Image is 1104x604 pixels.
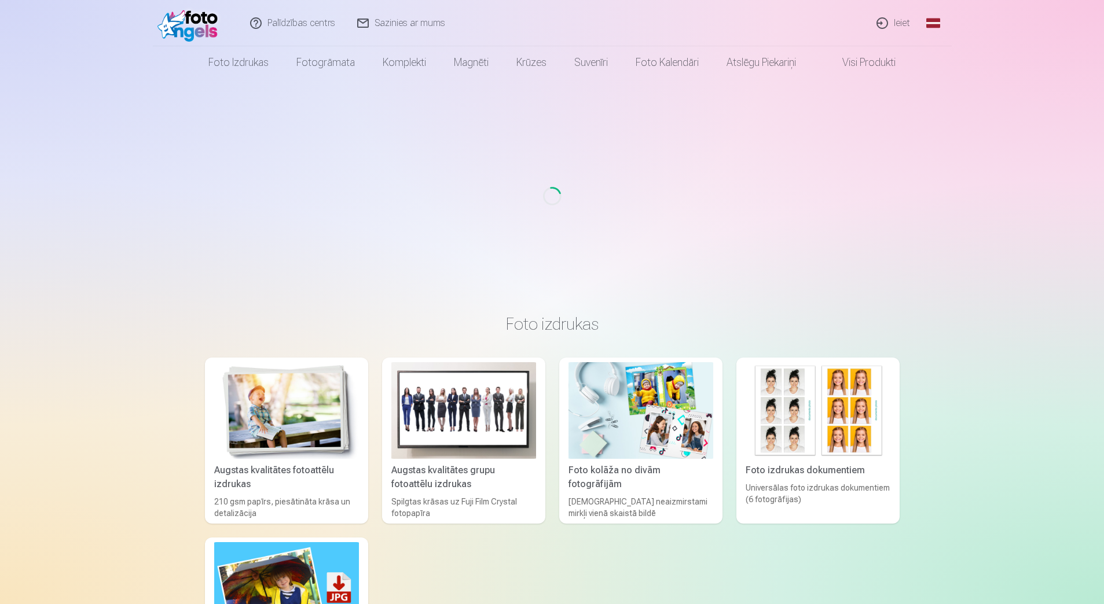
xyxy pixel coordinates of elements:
[214,362,359,459] img: Augstas kvalitātes fotoattēlu izdrukas
[564,463,718,491] div: Foto kolāža no divām fotogrāfijām
[440,46,503,79] a: Magnēti
[622,46,713,79] a: Foto kalendāri
[810,46,909,79] a: Visi produkti
[210,463,364,491] div: Augstas kvalitātes fotoattēlu izdrukas
[157,5,224,42] img: /fa1
[741,482,895,519] div: Universālas foto izdrukas dokumentiem (6 fotogrāfijas)
[746,362,890,459] img: Foto izdrukas dokumentiem
[560,46,622,79] a: Suvenīri
[195,46,283,79] a: Foto izdrukas
[382,358,545,524] a: Augstas kvalitātes grupu fotoattēlu izdrukasAugstas kvalitātes grupu fotoattēlu izdrukasSpilgtas ...
[564,496,718,519] div: [DEMOGRAPHIC_DATA] neaizmirstami mirkļi vienā skaistā bildē
[568,362,713,459] img: Foto kolāža no divām fotogrāfijām
[736,358,900,524] a: Foto izdrukas dokumentiemFoto izdrukas dokumentiemUniversālas foto izdrukas dokumentiem (6 fotogr...
[387,463,541,491] div: Augstas kvalitātes grupu fotoattēlu izdrukas
[369,46,440,79] a: Komplekti
[214,314,890,334] h3: Foto izdrukas
[283,46,369,79] a: Fotogrāmata
[713,46,810,79] a: Atslēgu piekariņi
[559,358,722,524] a: Foto kolāža no divām fotogrāfijāmFoto kolāža no divām fotogrāfijām[DEMOGRAPHIC_DATA] neaizmirstam...
[387,496,541,519] div: Spilgtas krāsas uz Fuji Film Crystal fotopapīra
[210,496,364,519] div: 210 gsm papīrs, piesātināta krāsa un detalizācija
[503,46,560,79] a: Krūzes
[741,463,895,477] div: Foto izdrukas dokumentiem
[205,358,368,524] a: Augstas kvalitātes fotoattēlu izdrukasAugstas kvalitātes fotoattēlu izdrukas210 gsm papīrs, piesā...
[391,362,536,459] img: Augstas kvalitātes grupu fotoattēlu izdrukas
